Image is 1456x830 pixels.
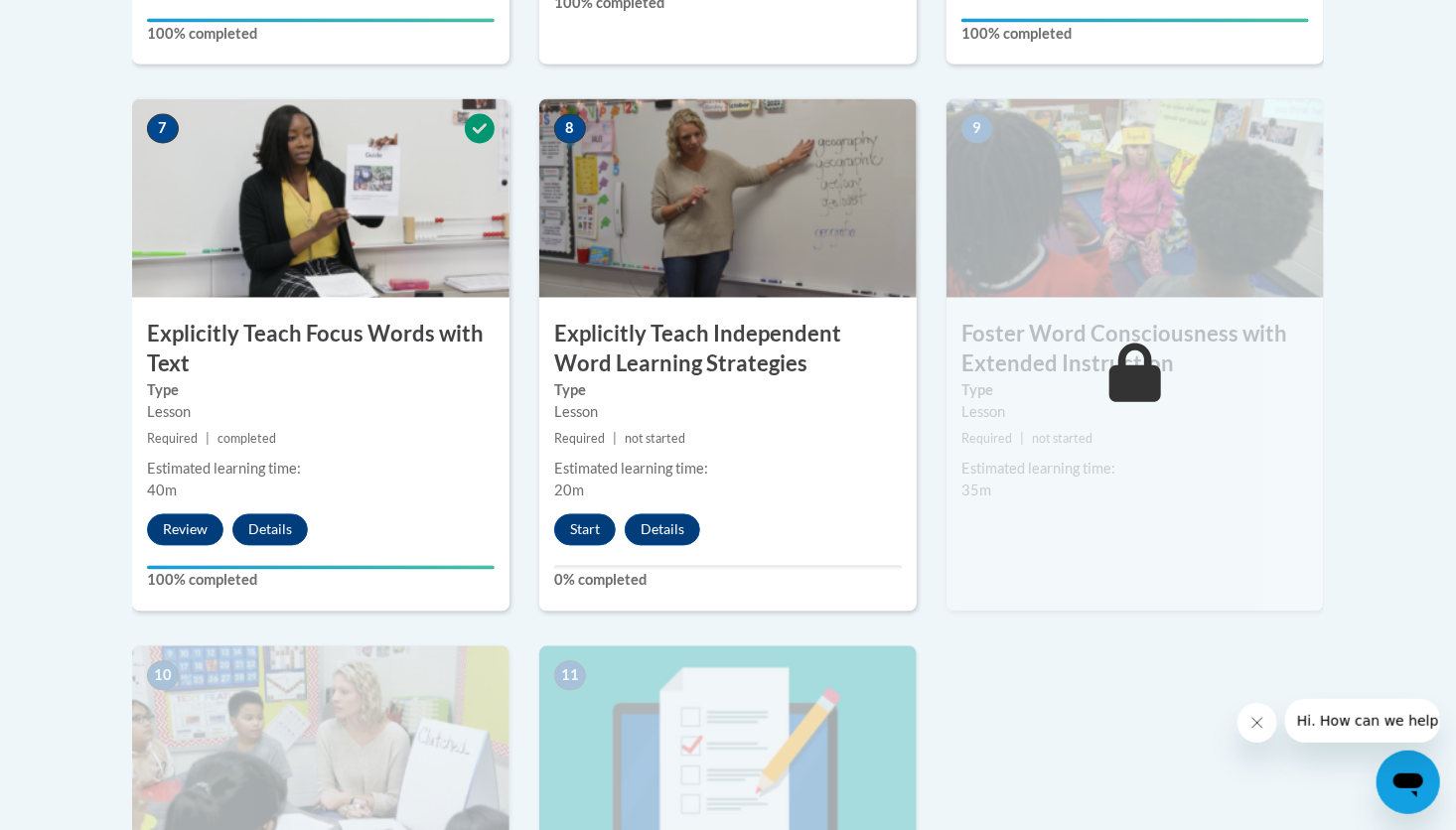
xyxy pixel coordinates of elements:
[625,432,685,447] span: not started
[946,320,1324,381] h3: Foster Word Consciousness with Extended Instruction
[147,380,495,402] label: Type
[961,459,1309,481] div: Estimated learning time:
[132,320,510,381] h3: Explicitly Teach Focus Words with Text
[1032,432,1092,447] span: not started
[961,432,1012,447] span: Required
[147,19,495,23] div: Your progress
[554,570,902,592] label: 0% completed
[12,14,161,30] span: Hi. How can we help?
[147,570,495,592] label: 100% completed
[1238,703,1277,743] iframe: Close message
[946,99,1324,298] img: Course Image
[554,380,902,402] label: Type
[961,402,1309,424] div: Lesson
[539,320,917,381] h3: Explicitly Teach Independent Word Learning Strategies
[1377,751,1440,814] iframe: Button to launch messaging window
[147,566,495,570] div: Your progress
[554,114,586,144] span: 8
[1285,699,1440,743] iframe: Message from company
[554,483,584,499] span: 20m
[554,514,616,546] button: Start
[625,514,700,546] button: Details
[961,23,1309,45] label: 100% completed
[147,432,198,447] span: Required
[232,514,308,546] button: Details
[147,483,177,499] span: 40m
[554,432,605,447] span: Required
[206,432,210,447] span: |
[147,402,495,424] div: Lesson
[961,483,991,499] span: 35m
[554,402,902,424] div: Lesson
[961,380,1309,402] label: Type
[1020,432,1024,447] span: |
[147,459,495,481] div: Estimated learning time:
[539,99,917,298] img: Course Image
[147,23,495,45] label: 100% completed
[218,432,276,447] span: completed
[147,661,179,691] span: 10
[132,99,510,298] img: Course Image
[147,514,223,546] button: Review
[961,19,1309,23] div: Your progress
[961,114,993,144] span: 9
[554,459,902,481] div: Estimated learning time:
[613,432,617,447] span: |
[554,661,586,691] span: 11
[147,114,179,144] span: 7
